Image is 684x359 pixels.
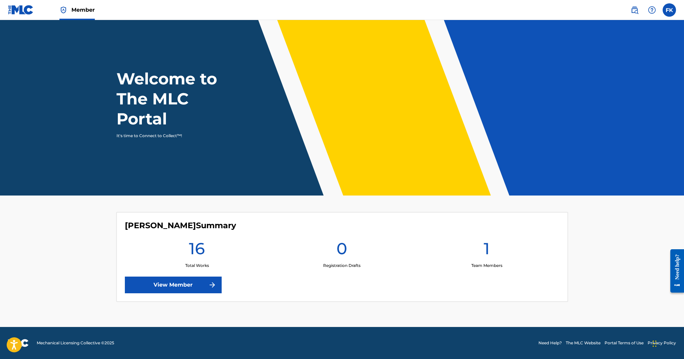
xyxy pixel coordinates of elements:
[628,3,641,17] a: Public Search
[538,340,562,346] a: Need Help?
[645,3,659,17] div: Help
[471,263,502,269] p: Team Members
[665,244,684,298] iframe: Resource Center
[59,6,67,14] img: Top Rightsholder
[8,339,29,347] img: logo
[605,340,644,346] a: Portal Terms of Use
[71,6,95,14] span: Member
[484,239,490,263] h1: 1
[117,69,241,129] h1: Welcome to The MLC Portal
[663,3,676,17] div: User Menu
[648,6,656,14] img: help
[125,221,236,231] h4: FEDOR KULACHKOV
[323,263,361,269] p: Registration Drafts
[189,239,205,263] h1: 16
[651,327,684,359] iframe: Chat Widget
[648,340,676,346] a: Privacy Policy
[117,133,232,139] p: It's time to Connect to Collect™!
[37,340,114,346] span: Mechanical Licensing Collective © 2025
[208,281,216,289] img: f7272a7cc735f4ea7f67.svg
[125,277,222,293] a: View Member
[631,6,639,14] img: search
[185,263,209,269] p: Total Works
[336,239,347,263] h1: 0
[653,334,657,354] div: Drag
[8,5,34,15] img: MLC Logo
[566,340,601,346] a: The MLC Website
